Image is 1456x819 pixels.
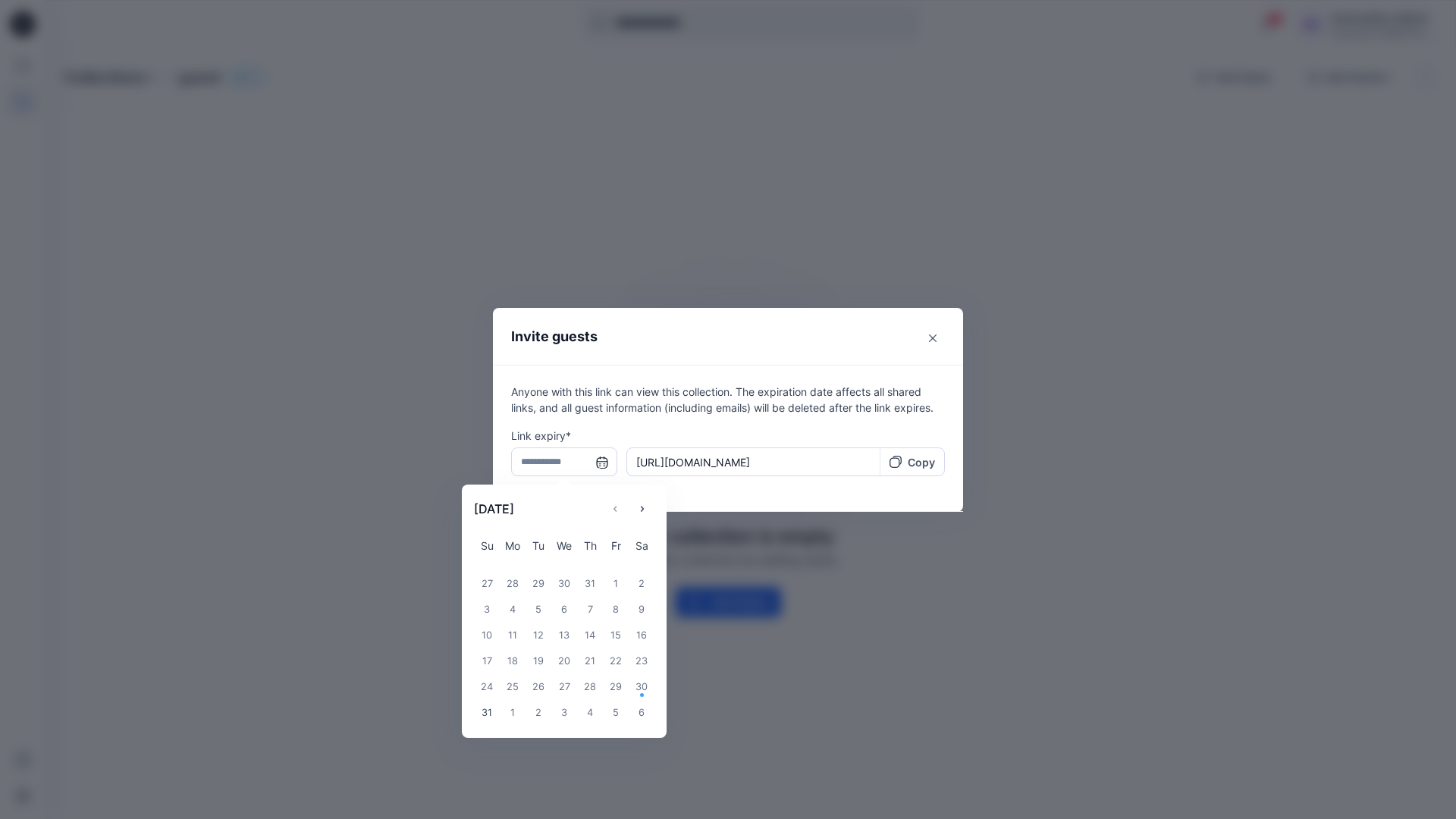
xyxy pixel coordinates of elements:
[603,533,629,559] div: Friday
[629,700,654,726] div: Choose Saturday, September 6th, 2025
[577,533,603,559] div: Thursday
[603,700,629,726] div: Choose Friday, September 5th, 2025
[636,454,871,470] p: [URL][DOMAIN_NAME]
[500,700,526,726] div: Choose Monday, September 1st, 2025
[474,533,500,559] div: Sunday
[511,428,945,444] p: Link expiry*
[500,533,526,559] div: Monday
[551,700,577,726] div: Choose Wednesday, September 3rd, 2025
[629,533,654,559] div: Saturday
[526,533,551,559] div: Tuesday
[474,500,514,518] p: [DATE]
[474,700,500,726] div: Choose Sunday, August 31st, 2025
[921,326,945,350] button: Close
[493,308,963,365] header: Invite guests
[577,700,603,726] div: Choose Thursday, September 4th, 2025
[908,454,935,470] p: Copy
[474,571,654,726] div: Month August, 2025
[462,485,667,738] div: Choose Date
[526,700,551,726] div: Choose Tuesday, September 2nd, 2025
[551,533,577,559] div: Wednesday
[511,384,945,416] p: Anyone with this link can view this collection. The expiration date affects all shared links, and...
